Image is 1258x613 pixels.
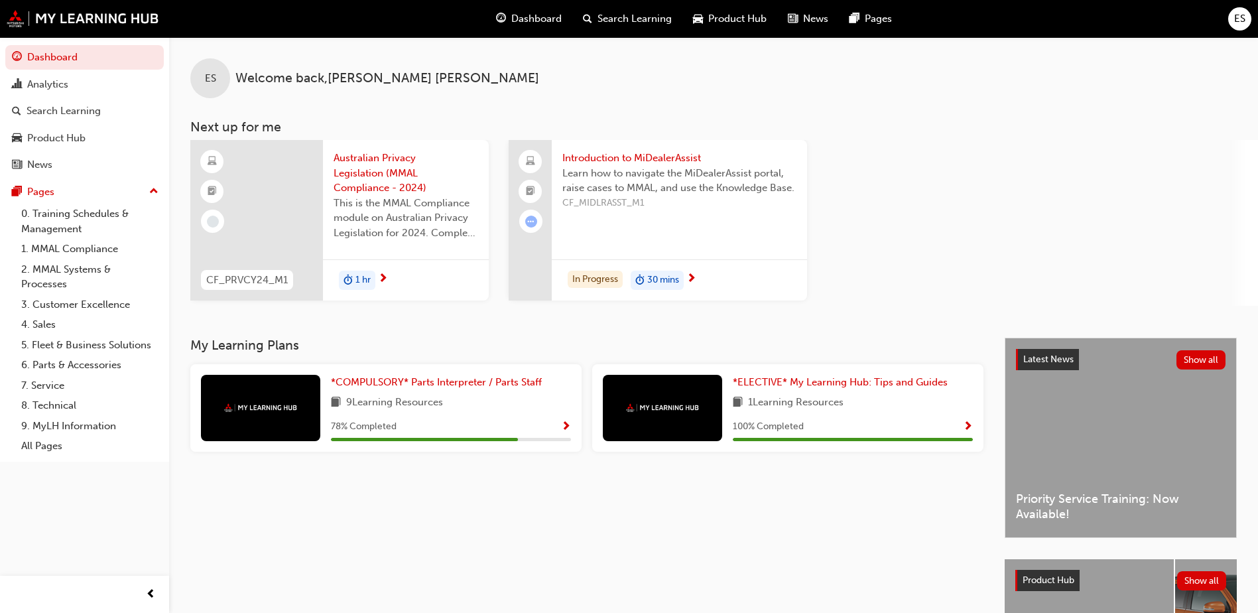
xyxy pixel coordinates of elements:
span: guage-icon [496,11,506,27]
span: 9 Learning Resources [346,395,443,411]
span: News [803,11,828,27]
a: 8. Technical [16,395,164,416]
img: mmal [626,403,699,412]
div: In Progress [568,271,623,289]
a: Latest NewsShow all [1016,349,1226,370]
span: ES [1234,11,1245,27]
span: car-icon [693,11,703,27]
a: Dashboard [5,45,164,70]
span: search-icon [12,105,21,117]
span: Welcome back , [PERSON_NAME] [PERSON_NAME] [235,71,539,86]
img: mmal [7,10,159,27]
span: 1 Learning Resources [748,395,844,411]
a: 3. Customer Excellence [16,295,164,315]
div: Pages [27,184,54,200]
span: Show Progress [561,421,571,433]
a: 6. Parts & Accessories [16,355,164,375]
span: news-icon [788,11,798,27]
span: pages-icon [12,186,22,198]
span: 78 % Completed [331,419,397,435]
a: news-iconNews [777,5,839,33]
span: Pages [865,11,892,27]
span: ES [205,71,216,86]
span: laptop-icon [526,153,535,170]
span: prev-icon [146,586,156,603]
span: car-icon [12,133,22,145]
span: up-icon [149,183,158,200]
span: 1 hr [355,273,371,288]
span: Australian Privacy Legislation (MMAL Compliance - 2024) [334,151,478,196]
button: Show Progress [561,419,571,435]
a: *COMPULSORY* Parts Interpreter / Parts Staff [331,375,547,390]
div: Product Hub [27,131,86,146]
span: CF_PRVCY24_M1 [206,273,288,288]
span: learningRecordVerb_NONE-icon [207,216,219,228]
span: Introduction to MiDealerAssist [562,151,796,166]
span: Search Learning [598,11,672,27]
a: 1. MMAL Compliance [16,239,164,259]
a: Analytics [5,72,164,97]
a: 5. Fleet & Business Solutions [16,335,164,356]
span: booktick-icon [526,183,535,200]
span: Learn how to navigate the MiDealerAssist portal, raise cases to MMAL, and use the Knowledge Base. [562,166,796,196]
a: News [5,153,164,177]
div: News [27,157,52,172]
span: pages-icon [849,11,859,27]
div: Search Learning [27,103,101,119]
span: learningResourceType_ELEARNING-icon [208,153,217,170]
a: Latest NewsShow allPriority Service Training: Now Available! [1005,338,1237,538]
button: Show all [1176,350,1226,370]
span: Show Progress [963,421,973,433]
span: next-icon [686,273,696,285]
a: car-iconProduct Hub [682,5,777,33]
a: 2. MMAL Systems & Processes [16,259,164,295]
span: 100 % Completed [733,419,804,435]
span: guage-icon [12,52,22,64]
a: Product HubShow all [1015,570,1226,591]
span: Latest News [1023,354,1074,365]
span: next-icon [378,273,388,285]
span: Product Hub [708,11,767,27]
span: duration-icon [344,272,353,289]
a: CF_PRVCY24_M1Australian Privacy Legislation (MMAL Compliance - 2024)This is the MMAL Compliance m... [190,140,489,301]
button: Show Progress [963,419,973,435]
h3: Next up for me [169,119,1258,135]
span: Priority Service Training: Now Available! [1016,492,1226,521]
a: search-iconSearch Learning [572,5,682,33]
span: Product Hub [1023,575,1074,586]
span: book-icon [331,395,341,411]
a: Introduction to MiDealerAssistLearn how to navigate the MiDealerAssist portal, raise cases to MMA... [509,140,807,301]
span: chart-icon [12,79,22,91]
span: 30 mins [647,273,679,288]
span: book-icon [733,395,743,411]
a: All Pages [16,436,164,456]
a: Search Learning [5,99,164,123]
span: learningRecordVerb_ATTEMPT-icon [525,216,537,228]
div: Analytics [27,77,68,92]
span: This is the MMAL Compliance module on Australian Privacy Legislation for 2024. Complete this modu... [334,196,478,241]
span: search-icon [583,11,592,27]
span: news-icon [12,159,22,171]
a: 9. MyLH Information [16,416,164,437]
a: Product Hub [5,126,164,151]
span: booktick-icon [208,183,217,200]
button: Show all [1177,571,1227,590]
span: *COMPULSORY* Parts Interpreter / Parts Staff [331,376,542,388]
a: 7. Service [16,375,164,396]
button: Pages [5,180,164,204]
a: pages-iconPages [839,5,903,33]
button: DashboardAnalyticsSearch LearningProduct HubNews [5,42,164,180]
span: duration-icon [635,272,645,289]
button: ES [1228,7,1251,31]
span: *ELECTIVE* My Learning Hub: Tips and Guides [733,376,948,388]
span: Dashboard [511,11,562,27]
a: 0. Training Schedules & Management [16,204,164,239]
a: guage-iconDashboard [485,5,572,33]
a: 4. Sales [16,314,164,335]
h3: My Learning Plans [190,338,983,353]
img: mmal [224,403,297,412]
span: CF_MIDLRASST_M1 [562,196,796,211]
a: *ELECTIVE* My Learning Hub: Tips and Guides [733,375,953,390]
